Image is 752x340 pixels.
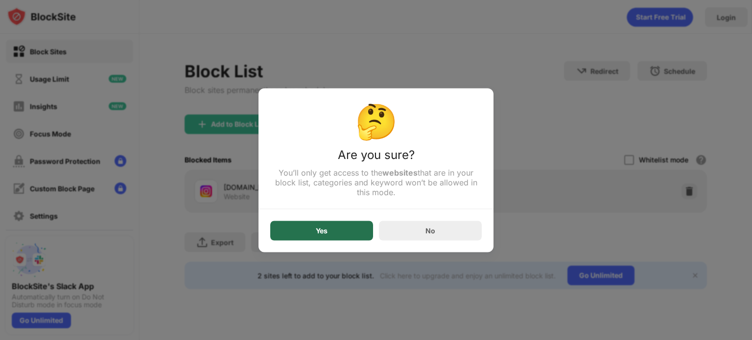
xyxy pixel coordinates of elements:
[270,167,482,197] div: You’ll only get access to the that are in your block list, categories and keyword won’t be allowe...
[316,227,328,234] div: Yes
[270,100,482,141] div: 🤔
[425,227,435,235] div: No
[382,167,418,177] strong: websites
[270,147,482,167] div: Are you sure?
